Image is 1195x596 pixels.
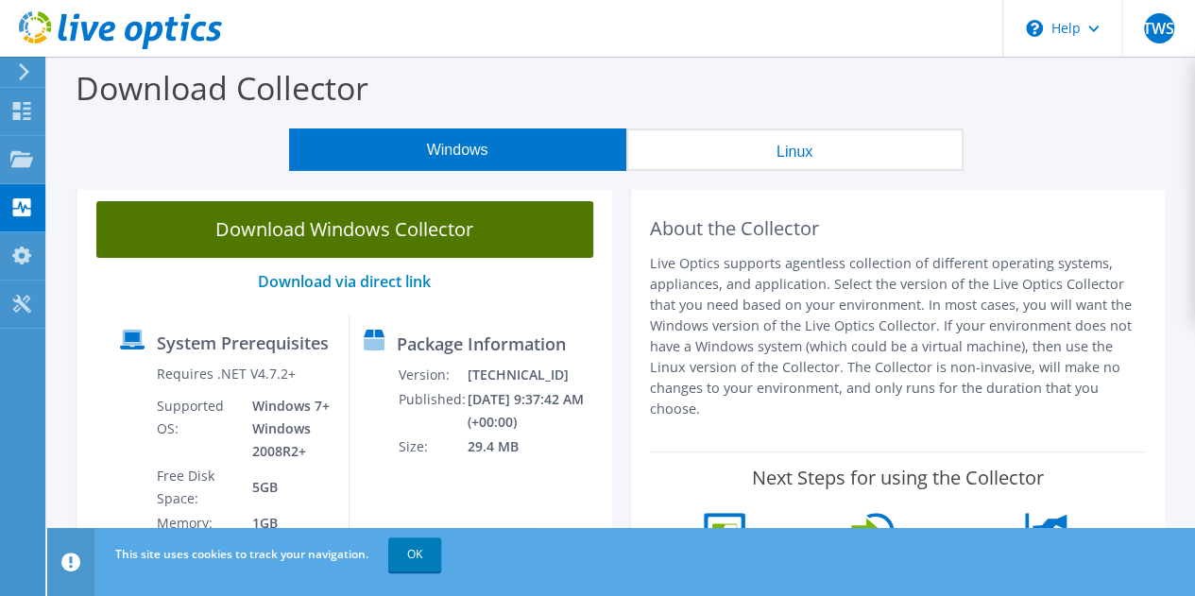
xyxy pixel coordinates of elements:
[156,394,239,464] td: Supported OS:
[238,511,333,536] td: 1GB
[156,511,239,536] td: Memory:
[238,394,333,464] td: Windows 7+ Windows 2008R2+
[752,467,1044,489] label: Next Steps for using the Collector
[650,253,1147,419] p: Live Optics supports agentless collection of different operating systems, appliances, and applica...
[650,217,1147,240] h2: About the Collector
[76,66,368,110] label: Download Collector
[157,365,296,383] label: Requires .NET V4.7.2+
[115,546,368,562] span: This site uses cookies to track your navigation.
[289,128,626,171] button: Windows
[157,333,329,352] label: System Prerequisites
[156,464,239,511] td: Free Disk Space:
[1144,13,1174,43] span: TWS
[467,434,604,459] td: 29.4 MB
[626,128,964,171] button: Linux
[397,334,566,353] label: Package Information
[1026,20,1043,37] svg: \n
[388,537,441,571] a: OK
[258,271,431,292] a: Download via direct link
[96,201,593,258] a: Download Windows Collector
[467,363,604,387] td: [TECHNICAL_ID]
[398,434,467,459] td: Size:
[398,387,467,434] td: Published:
[467,387,604,434] td: [DATE] 9:37:42 AM (+00:00)
[238,464,333,511] td: 5GB
[398,363,467,387] td: Version:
